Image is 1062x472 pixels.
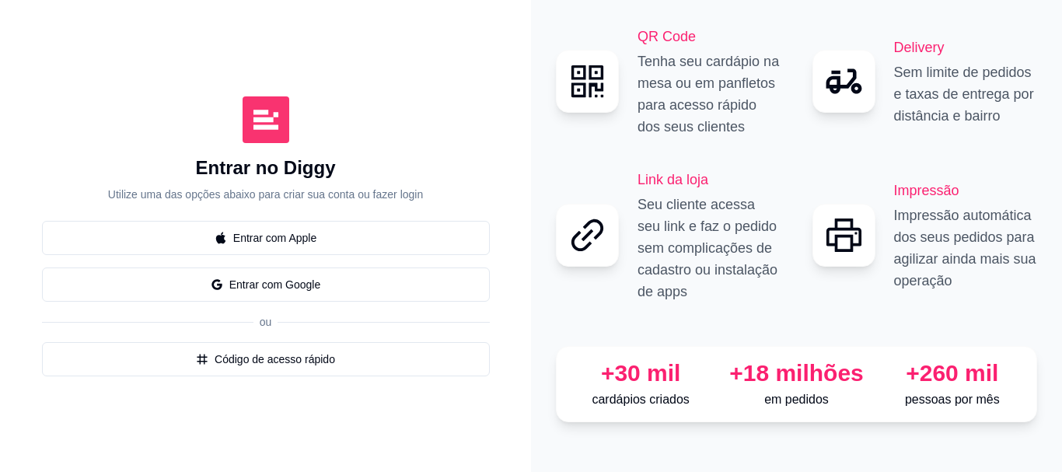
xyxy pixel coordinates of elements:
[195,156,335,180] h1: Entrar no Diggy
[215,232,227,244] span: apple
[211,278,223,291] span: google
[894,205,1038,292] p: Impressão automática dos seus pedidos para agilizar ainda mais sua operação
[725,359,868,387] div: +18 milhões
[894,180,1038,201] h2: Impressão
[108,187,423,202] p: Utilize uma das opções abaixo para criar sua conta ou fazer login
[638,194,781,302] p: Seu cliente acessa seu link e faz o pedido sem complicações de cadastro ou instalação de apps
[42,342,490,376] button: numberCódigo de acesso rápido
[894,61,1038,127] p: Sem limite de pedidos e taxas de entrega por distância e bairro
[638,26,781,47] h2: QR Code
[569,359,712,387] div: +30 mil
[569,390,712,409] p: cardápios criados
[881,390,1024,409] p: pessoas por mês
[253,316,278,328] span: ou
[638,51,781,138] p: Tenha seu cardápio na mesa ou em panfletos para acesso rápido dos seus clientes
[638,169,781,191] h2: Link da loja
[894,37,1038,58] h2: Delivery
[243,96,289,143] img: Diggy
[42,221,490,255] button: appleEntrar com Apple
[725,390,868,409] p: em pedidos
[881,359,1024,387] div: +260 mil
[196,353,208,365] span: number
[42,267,490,302] button: googleEntrar com Google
